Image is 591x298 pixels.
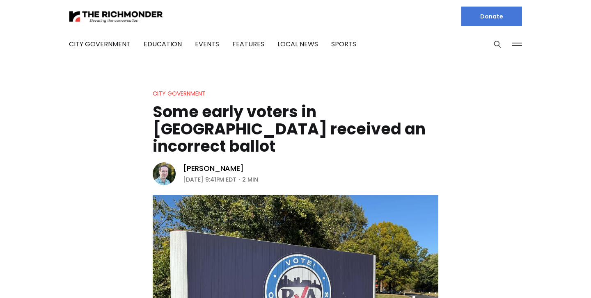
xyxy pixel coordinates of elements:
a: Donate [461,7,522,26]
a: Education [144,39,182,49]
a: Local News [277,39,318,49]
a: Events [195,39,219,49]
span: 2 min [242,175,258,184]
a: [PERSON_NAME] [183,164,244,173]
img: Michael Phillips [153,162,176,185]
a: City Government [153,89,206,98]
h1: Some early voters in [GEOGRAPHIC_DATA] received an incorrect ballot [153,103,438,155]
img: The Richmonder [69,9,163,24]
time: [DATE] 9:41PM EDT [183,175,236,184]
button: Search this site [491,38,504,50]
a: Sports [331,39,356,49]
a: City Government [69,39,131,49]
a: Features [232,39,264,49]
